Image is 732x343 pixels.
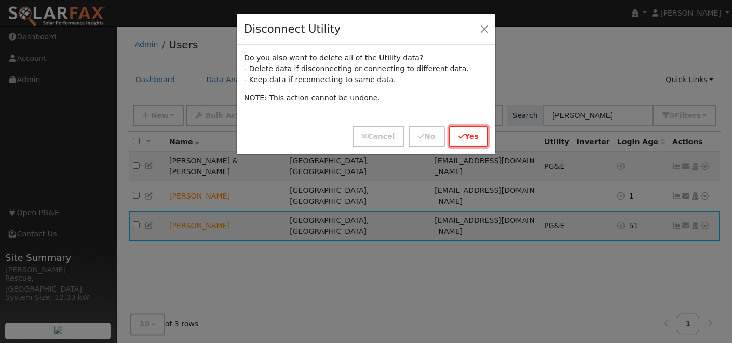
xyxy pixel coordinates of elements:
[244,21,341,37] h4: Disconnect Utility
[353,126,404,147] button: Cancel
[449,126,488,147] button: Yes
[244,93,488,103] p: NOTE: This action cannot be undone.
[244,52,488,85] p: Do you also want to delete all of the Utility data? - Delete data if disconnecting or connecting ...
[409,126,444,147] button: No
